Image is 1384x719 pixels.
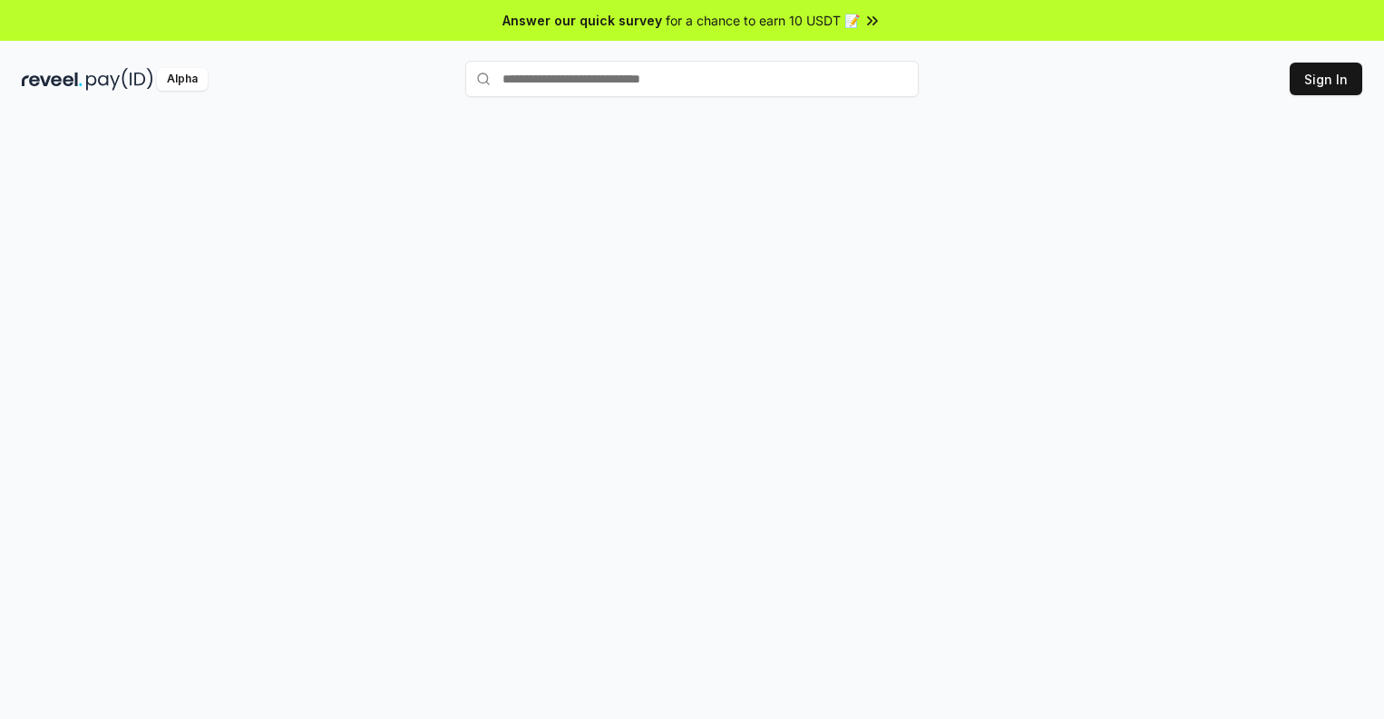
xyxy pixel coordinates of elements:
[86,68,153,91] img: pay_id
[502,11,662,30] span: Answer our quick survey
[157,68,208,91] div: Alpha
[666,11,860,30] span: for a chance to earn 10 USDT 📝
[22,68,83,91] img: reveel_dark
[1290,63,1362,95] button: Sign In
